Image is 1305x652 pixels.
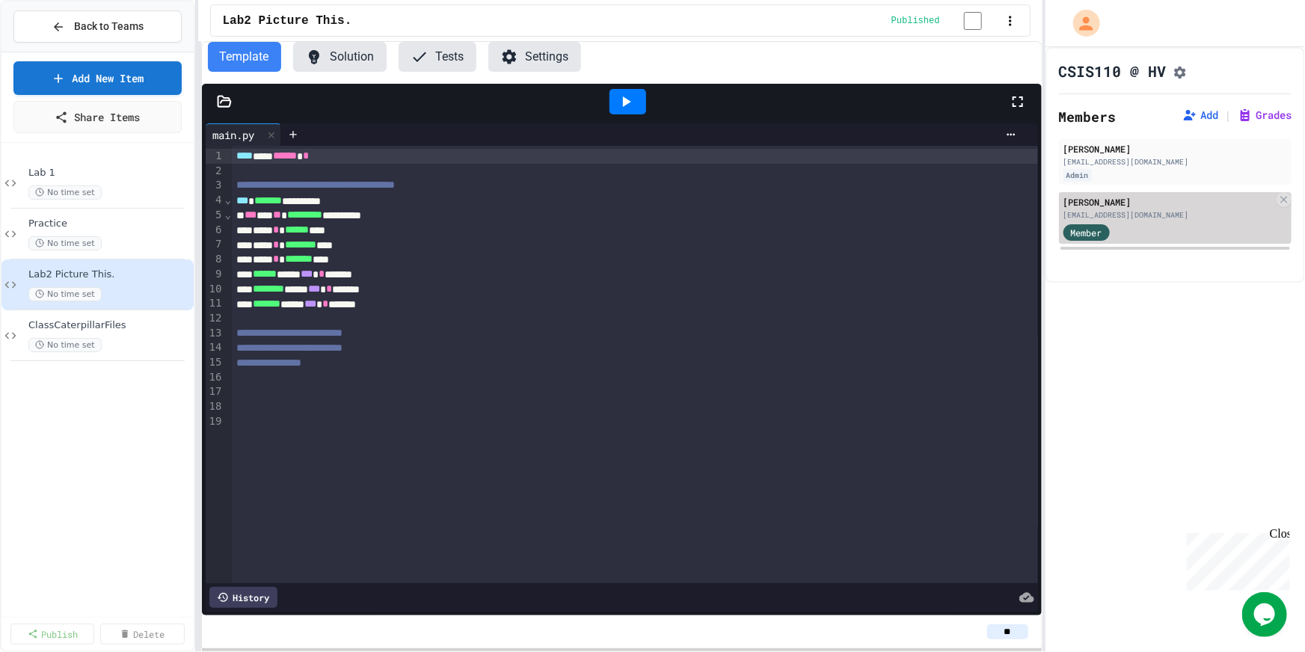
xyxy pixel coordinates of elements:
[206,193,224,208] div: 4
[1238,108,1292,123] button: Grades
[209,587,277,608] div: History
[206,252,224,267] div: 8
[206,267,224,282] div: 9
[206,296,224,311] div: 11
[1059,61,1167,81] h1: CSIS110 @ HV
[206,414,224,429] div: 19
[6,6,103,95] div: Chat with us now!Close
[223,12,352,30] span: Lab2 Picture This.
[13,101,182,133] a: Share Items
[28,338,102,352] span: No time set
[891,15,940,27] span: Published
[1057,6,1104,40] div: My Account
[13,10,182,43] button: Back to Teams
[206,399,224,414] div: 18
[1173,62,1188,80] button: Assignment Settings
[1242,592,1290,637] iframe: chat widget
[399,42,476,72] button: Tests
[206,282,224,297] div: 10
[946,12,1000,30] input: publish toggle
[1182,108,1218,123] button: Add
[1063,209,1274,221] div: [EMAIL_ADDRESS][DOMAIN_NAME]
[1059,106,1117,127] h2: Members
[74,19,144,34] span: Back to Teams
[28,185,102,200] span: No time set
[206,178,224,193] div: 3
[1071,226,1102,239] span: Member
[206,340,224,355] div: 14
[206,123,281,146] div: main.py
[1063,156,1287,167] div: [EMAIL_ADDRESS][DOMAIN_NAME]
[28,319,191,332] span: ClassCaterpillarFiles
[224,209,231,221] span: Fold line
[206,208,224,223] div: 5
[13,61,182,95] a: Add New Item
[1063,169,1092,182] div: Admin
[28,236,102,250] span: No time set
[488,42,581,72] button: Settings
[1224,106,1232,124] span: |
[28,287,102,301] span: No time set
[208,42,281,72] button: Template
[1063,142,1287,156] div: [PERSON_NAME]
[206,326,224,341] div: 13
[206,127,262,143] div: main.py
[891,11,1000,30] div: Content is published and visible to students
[206,355,224,370] div: 15
[10,624,94,645] a: Publish
[1181,527,1290,591] iframe: chat widget
[224,194,231,206] span: Fold line
[28,218,191,230] span: Practice
[100,624,184,645] a: Delete
[28,268,191,281] span: Lab2 Picture This.
[206,311,224,326] div: 12
[206,384,224,399] div: 17
[206,149,224,164] div: 1
[293,42,387,72] button: Solution
[206,370,224,385] div: 16
[206,164,224,179] div: 2
[206,237,224,252] div: 7
[1063,195,1274,209] div: [PERSON_NAME]
[206,223,224,238] div: 6
[28,167,191,179] span: Lab 1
